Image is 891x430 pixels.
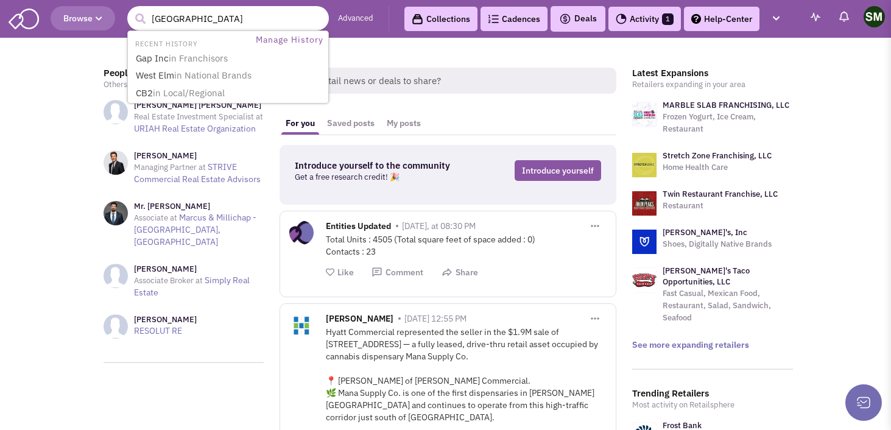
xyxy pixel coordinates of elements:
a: See more expanding retailers [632,339,749,350]
img: logo [632,191,657,216]
h3: [PERSON_NAME] [PERSON_NAME] [134,100,264,111]
img: Safin Momin [864,6,885,27]
p: Most activity on Retailsphere [632,399,793,411]
p: Get a free research credit! 🎉 [295,171,467,183]
p: Retailers expanding in your area [632,79,793,91]
a: STRIVE Commercial Real Estate Advisors [134,161,261,185]
span: [PERSON_NAME] [326,313,393,327]
a: RESOLUT RE [134,325,182,336]
img: NoImageAvailable1.jpg [104,314,128,339]
p: Restaurant [663,200,778,212]
img: logo [632,268,657,292]
a: For you [280,112,321,135]
a: [PERSON_NAME]'s Taco Opportunities, LLC [663,266,750,287]
a: Gap Incin Franchisors [132,51,326,67]
img: Cadences_logo.png [488,15,499,23]
img: NoImageAvailable1.jpg [104,264,128,288]
p: Fast Casual, Mexican Food, Restaurant, Salad, Sandwich, Seafood [663,287,793,324]
h3: Trending Retailers [632,388,793,399]
span: 1 [662,13,674,25]
p: Frozen Yogurt, Ice Cream, Restaurant [663,111,793,135]
a: Help-Center [684,7,759,31]
a: CB2in Local/Regional [132,85,326,102]
div: Total Units : 4505 (Total square feet of space added : 0) Contacts : 23 [326,233,607,258]
h3: Introduce yourself to the community [295,160,467,171]
span: Associate at [134,213,177,223]
button: Comment [372,267,423,278]
a: Saved posts [321,112,381,135]
p: Home Health Care [663,161,772,174]
a: Twin Restaurant Franchise, LLC [663,189,778,199]
span: [DATE] 12:55 PM [404,313,467,324]
img: SmartAdmin [9,6,39,29]
span: Like [337,267,354,278]
a: [PERSON_NAME]'s, Inc [663,227,747,238]
span: Browse [63,13,102,24]
button: Browse [51,6,115,30]
li: RECENT HISTORY [129,37,201,49]
button: Deals [555,11,600,27]
img: NoImageAvailable1.jpg [104,100,128,124]
a: Introduce yourself [515,160,601,181]
span: Real Estate Investment Specialist at [134,111,263,122]
a: Manage History [253,32,327,48]
button: Share [442,267,478,278]
a: Cadences [481,7,548,31]
a: Collections [404,7,477,31]
img: icon-collection-lavender-black.svg [412,13,423,25]
a: MARBLE SLAB FRANCHISING, LLC [663,100,789,110]
input: Search [127,6,329,30]
span: [DATE], at 08:30 PM [402,220,476,231]
h3: Latest Expansions [632,68,793,79]
span: Deals [559,13,597,24]
h3: [PERSON_NAME] [134,150,264,161]
button: Like [326,267,354,278]
img: logo [632,153,657,177]
span: Retail news or deals to share? [308,68,616,94]
img: icon-deals.svg [559,12,571,26]
a: Stretch Zone Franchising, LLC [663,150,772,161]
a: Marcus & Millichap - [GEOGRAPHIC_DATA], [GEOGRAPHIC_DATA] [134,212,256,247]
h3: Mr. [PERSON_NAME] [134,201,264,212]
span: Entities Updated [326,220,391,234]
h3: [PERSON_NAME] [134,264,264,275]
span: Managing Partner at [134,162,206,172]
span: in National Brands [174,69,252,81]
a: URIAH Real Estate Organization [134,123,256,134]
a: Advanced [338,13,373,24]
img: Activity.png [616,13,627,24]
a: West Elmin National Brands [132,68,326,84]
img: help.png [691,14,701,24]
h3: [PERSON_NAME] [134,314,197,325]
a: My posts [381,112,427,135]
img: logo [632,102,657,127]
span: Associate Broker at [134,275,203,286]
a: Activity1 [608,7,681,31]
a: Simply Real Estate [134,275,250,298]
span: in Franchisors [169,52,228,64]
p: Others in your area to connect with [104,79,264,91]
p: Shoes, Digitally Native Brands [663,238,772,250]
img: logo [632,230,657,254]
h3: People you may know [104,68,264,79]
span: in Local/Regional [153,87,225,99]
